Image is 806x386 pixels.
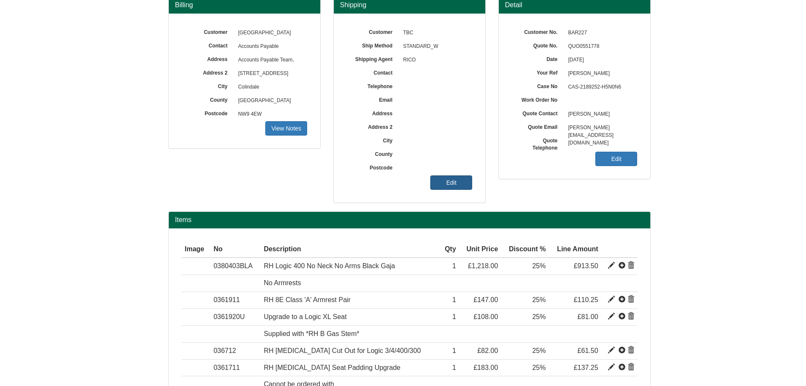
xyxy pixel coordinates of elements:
span: £110.25 [574,296,598,303]
label: Work Order No [512,94,564,104]
label: Quote Telephone [512,135,564,152]
label: Quote Email [512,121,564,131]
span: 1 [452,347,456,354]
span: [PERSON_NAME][EMAIL_ADDRESS][DOMAIN_NAME] [564,121,638,135]
label: Quote Contact [512,108,564,117]
td: 0361711 [210,359,261,376]
label: Email [347,94,399,104]
span: BAR227 [564,26,638,40]
th: Qty [440,241,459,258]
td: 036712 [210,342,261,359]
label: County [182,94,234,104]
span: £108.00 [473,313,498,320]
label: Customer [182,26,234,36]
label: Postcode [182,108,234,117]
span: 1 [452,262,456,269]
span: RH [MEDICAL_DATA] Cut Out for Logic 3/4/400/300 [264,347,421,354]
label: Shipping Agent [347,53,399,63]
span: 1 [452,313,456,320]
td: 0380403BLA [210,258,261,275]
span: 1 [452,296,456,303]
label: Customer [347,26,399,36]
label: Address 2 [347,121,399,131]
span: TBC [399,26,473,40]
span: £183.00 [473,364,498,371]
span: 25% [532,296,546,303]
span: QUO0551778 [564,40,638,53]
h3: Detail [505,1,644,9]
h3: Shipping [340,1,479,9]
label: Date [512,53,564,63]
span: 25% [532,364,546,371]
td: 0361911 [210,292,261,309]
span: STANDARD_W [399,40,473,53]
span: [PERSON_NAME] [564,67,638,81]
span: RH [MEDICAL_DATA] Seat Padding Upgrade [264,364,400,371]
span: £82.00 [477,347,498,354]
label: City [347,135,399,144]
label: Postcode [347,162,399,172]
label: Contact [182,40,234,50]
span: £913.50 [574,262,598,269]
label: County [347,148,399,158]
span: RH Logic 400 No Neck No Arms Black Gaja [264,262,395,269]
span: [DATE] [564,53,638,67]
label: Your Ref [512,67,564,77]
span: £1,218.00 [468,262,498,269]
span: £147.00 [473,296,498,303]
span: [GEOGRAPHIC_DATA] [234,94,308,108]
h3: Billing [175,1,314,9]
label: Address [182,53,234,63]
label: Case No [512,81,564,90]
label: Customer No. [512,26,564,36]
th: Line Amount [549,241,602,258]
span: No Armrests [264,279,301,286]
label: Contact [347,67,399,77]
a: View Notes [265,121,307,136]
span: Accounts Payable Team, [234,53,308,67]
span: CAS-2189252-H5N0N6 [564,81,638,94]
span: £137.25 [574,364,598,371]
span: RICO [399,53,473,67]
h2: Items [175,216,644,224]
td: 0361920U [210,309,261,326]
a: Edit [430,175,472,190]
label: Address [347,108,399,117]
a: Edit [595,152,637,166]
label: Address 2 [182,67,234,77]
span: Accounts Payable [234,40,308,53]
th: Discount % [501,241,549,258]
span: [GEOGRAPHIC_DATA] [234,26,308,40]
span: 25% [532,347,546,354]
span: RH 8E Class 'A' Armrest Pair [264,296,350,303]
span: 25% [532,262,546,269]
th: Unit Price [459,241,501,258]
span: 1 [452,364,456,371]
span: [STREET_ADDRESS] [234,67,308,81]
span: £61.50 [578,347,598,354]
span: NW9 4EW [234,108,308,121]
span: 25% [532,313,546,320]
label: City [182,81,234,90]
label: Ship Method [347,40,399,50]
span: £81.00 [578,313,598,320]
label: Telephone [347,81,399,90]
th: No [210,241,261,258]
span: Colindale [234,81,308,94]
th: Image [182,241,210,258]
span: Supplied with *RH B Gas Stem* [264,330,359,337]
span: [PERSON_NAME] [564,108,638,121]
label: Quote No. [512,40,564,50]
th: Description [260,241,440,258]
span: Upgrade to a Logic XL Seat [264,313,347,320]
